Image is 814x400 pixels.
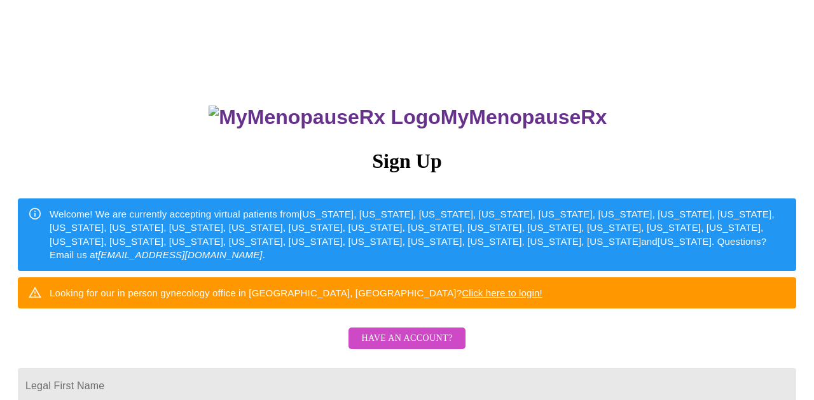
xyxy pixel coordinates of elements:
a: Click here to login! [462,287,542,298]
h3: MyMenopauseRx [20,106,797,129]
h3: Sign Up [18,149,796,173]
button: Have an account? [348,328,465,350]
em: [EMAIL_ADDRESS][DOMAIN_NAME] [98,249,263,260]
div: Welcome! We are currently accepting virtual patients from [US_STATE], [US_STATE], [US_STATE], [US... [50,202,786,267]
div: Looking for our in person gynecology office in [GEOGRAPHIC_DATA], [GEOGRAPHIC_DATA]? [50,281,542,305]
a: Have an account? [345,341,468,352]
span: Have an account? [361,331,452,347]
img: MyMenopauseRx Logo [209,106,440,129]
